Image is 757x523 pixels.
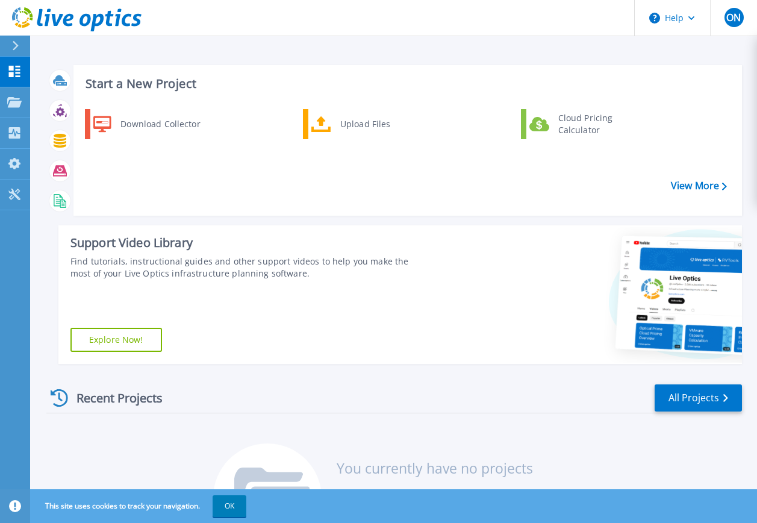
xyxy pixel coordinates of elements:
[70,328,162,352] a: Explore Now!
[334,112,423,136] div: Upload Files
[213,495,246,517] button: OK
[70,235,426,251] div: Support Video Library
[46,383,179,413] div: Recent Projects
[726,13,741,22] span: ON
[337,462,533,475] h3: You currently have no projects
[655,384,742,412] a: All Projects
[114,112,205,136] div: Download Collector
[85,109,208,139] a: Download Collector
[552,112,641,136] div: Cloud Pricing Calculator
[521,109,644,139] a: Cloud Pricing Calculator
[86,77,726,90] h3: Start a New Project
[671,180,727,192] a: View More
[70,255,426,280] div: Find tutorials, instructional guides and other support videos to help you make the most of your L...
[33,495,246,517] span: This site uses cookies to track your navigation.
[303,109,426,139] a: Upload Files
